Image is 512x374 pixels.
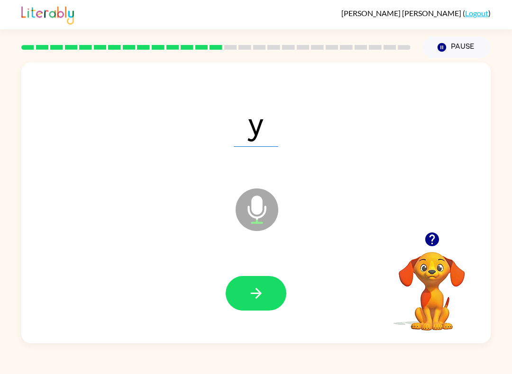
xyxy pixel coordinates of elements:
img: Literably [21,4,74,25]
div: ( ) [341,9,491,18]
button: Pause [422,36,491,58]
a: Logout [465,9,488,18]
video: Your browser must support playing .mp4 files to use Literably. Please try using another browser. [384,237,479,332]
span: y [234,98,278,147]
span: [PERSON_NAME] [PERSON_NAME] [341,9,463,18]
